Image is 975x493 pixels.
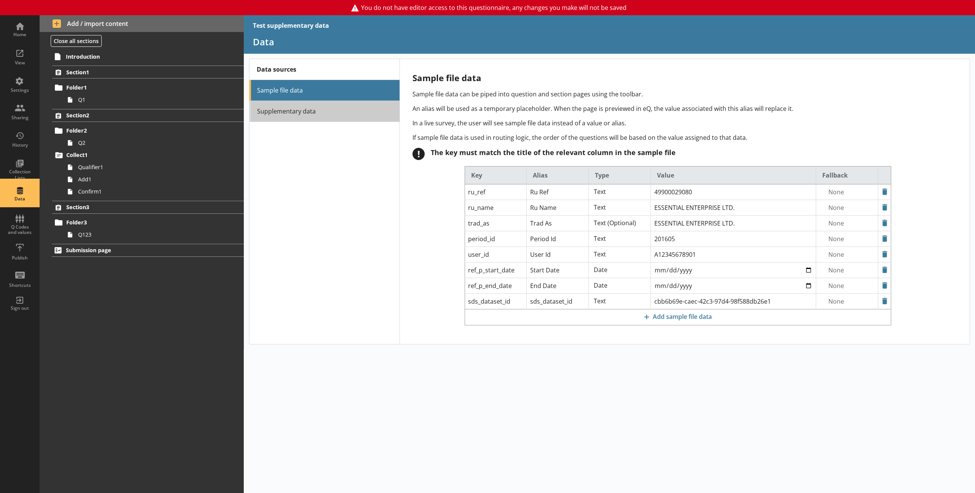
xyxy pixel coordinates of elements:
[78,188,209,195] span: Confirm1
[6,142,33,148] div: History
[52,201,244,214] a: Section3
[253,21,329,30] div: Test supplementary data
[412,119,943,127] p: In a live survey, the user will see sample file data instead of a value or alias.
[6,224,33,235] div: Q Codes and values
[40,109,244,198] li: Section2Folder2Q2Collect1Qualifier1Add1Confirm1
[78,96,209,103] span: Q1
[816,233,878,245] input: Auto complete input
[66,84,206,91] span: Folder1
[816,166,878,184] th: Fallback
[66,203,206,211] span: Section3
[40,66,244,106] li: Section1Folder1Q1
[589,166,651,184] th: Type
[6,87,33,93] div: Settings
[52,50,244,62] a: Introduction
[816,248,878,261] input: Auto complete input
[66,247,206,254] span: Submission page
[66,112,206,119] span: Section2
[879,201,891,214] button: Delete
[53,19,231,28] span: Add / import content
[465,310,890,324] span: Add sample file data
[56,125,244,149] li: Folder2Q2
[66,151,206,158] span: Collect1
[52,125,244,137] a: Folder2
[879,232,891,245] button: Delete
[64,173,244,186] a: Add1
[66,53,206,60] span: Introduction
[78,163,209,171] span: Qualifier1
[64,94,244,106] a: Q1
[52,66,244,78] a: Section1
[6,282,33,288] div: Shortcuts
[66,69,206,76] span: Section1
[879,217,891,229] button: Delete
[40,15,244,32] button: Add / import content
[6,60,33,66] div: View
[412,90,943,98] p: Sample file data can be piped into question and section pages using the toolbar.
[6,196,33,202] div: Data
[52,149,244,161] a: Collect1
[6,169,33,181] div: Collection Lists
[816,217,878,229] input: Auto complete input
[879,279,891,292] button: Delete
[51,35,102,47] button: Close all sections
[6,305,33,311] div: Sign out
[78,176,209,183] span: Add1
[816,202,878,214] input: Auto complete input
[879,248,891,261] button: Delete
[6,255,33,261] div: Publish
[52,109,244,122] a: Section2
[56,149,244,198] li: Collect1Qualifier1Add1Confirm1
[56,82,244,106] li: Folder1Q1
[66,219,206,226] span: Folder3
[64,186,244,198] a: Confirm1
[52,216,244,229] a: Folder3
[78,231,209,238] span: Q123
[64,229,244,241] a: Q123
[56,216,244,241] li: Folder3Q123
[6,32,33,38] div: Home
[816,264,878,276] input: Auto complete input
[879,295,891,307] button: Delete
[412,104,943,113] p: An alias will be used as a temporary placeholder. When the page is previewed in eQ, the value ass...
[816,295,878,307] input: Auto complete input
[78,139,209,146] span: Q2
[52,244,244,257] a: Submission page
[249,59,400,80] h2: Data sources
[431,148,676,157] div: The key must match the title of the relevant column in the sample file
[465,166,527,184] th: Key
[64,137,244,149] a: Q2
[52,82,244,94] a: Folder1
[64,161,244,173] a: Qualifier1
[66,127,206,134] span: Folder2
[816,280,878,292] input: Auto complete input
[249,101,400,122] a: Supplementary data
[879,186,891,198] button: Delete
[412,148,425,160] div: !
[816,186,878,198] input: Auto complete input
[657,171,810,179] label: Value
[879,264,891,276] button: Delete
[412,133,943,142] p: If sample file data is used in routing logic, the order of the questions will be based on the val...
[412,72,943,84] h2: Sample file data
[6,115,33,121] div: Sharing
[465,309,891,325] button: Add sample file data
[253,36,966,48] h1: Data
[533,171,582,179] label: Alias
[40,201,244,241] li: Section3Folder3Q123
